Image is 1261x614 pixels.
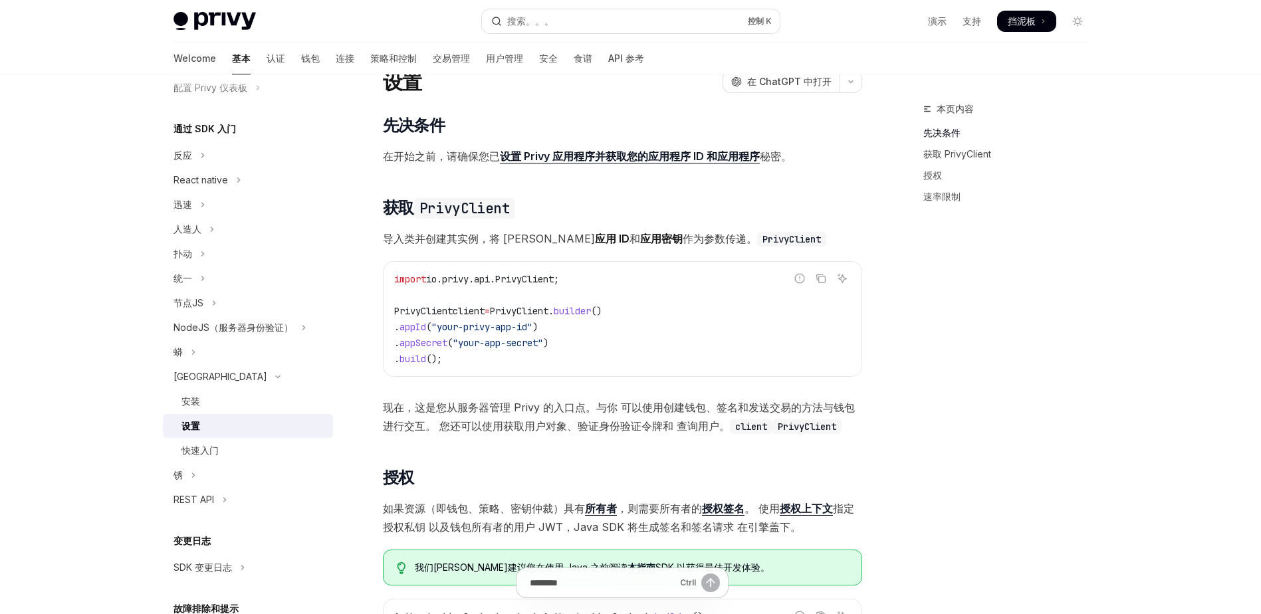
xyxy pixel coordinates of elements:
a: 授权签名 [702,502,745,516]
div: 节点JS [173,295,203,311]
span: . [394,353,400,365]
code: PrivyClient [772,419,842,434]
span: 授权 [383,467,414,488]
span: . [394,337,400,349]
div: SDK 变更日志 [173,560,232,575]
div: 搜索。。。 [507,13,554,29]
span: ( [426,321,431,333]
code: PrivyClient [414,198,515,219]
div: 锈 [173,467,183,483]
img: 灯光标志 [173,12,256,31]
span: 先决条件 [383,115,445,136]
font: 基本 [232,52,251,65]
button: 切换 Android 部分 [163,217,333,241]
a: 本指南 [628,562,655,573]
span: 我们[PERSON_NAME]建议您在使用 Java 之前阅读 SDK 以获得最佳开发体验。 [415,561,848,574]
a: 支持 [963,15,981,28]
span: "your-privy-app-id" [431,321,532,333]
span: . [394,321,400,333]
a: 快速入门 [163,439,333,462]
span: (); [426,353,442,365]
a: 基本 [232,43,251,74]
div: 安装 [181,393,200,409]
span: = [485,305,490,317]
span: ( [447,337,453,349]
font: 连接 [336,52,354,65]
span: PrivyClient [490,305,548,317]
span: 在开始之前，请确保您已 秘密。 [383,147,862,165]
button: 切换 Unity 部分 [163,266,333,290]
svg: 提示 [397,562,406,574]
div: React native [173,172,228,188]
span: 控制 K [748,16,772,27]
a: 先决条件 [923,122,1099,144]
button: 切换 REST API 部分 [163,488,333,512]
button: 切换 SDK 变更日志部分 [163,556,333,579]
code: PrivyClient [757,232,826,247]
div: [GEOGRAPHIC_DATA] [173,369,267,385]
a: API 参考 [608,43,644,74]
font: 钱包 [301,52,320,65]
button: 切换 React 原生部分 [163,168,333,192]
span: appSecret [400,337,447,349]
a: 用户管理 [486,43,523,74]
a: 所有者 [585,502,617,516]
button: 切换 React 部分 [163,144,333,167]
div: 扑动 [173,246,192,262]
div: 统一 [173,270,192,286]
span: builder [554,305,591,317]
a: 食谱 [574,43,592,74]
button: 切换 Java 部分 [163,365,333,389]
a: 授权 [923,165,1099,186]
div: NodeJS（服务器身份验证） [173,320,293,336]
a: 交易管理 [433,43,470,74]
a: 速率限制 [923,186,1099,207]
div: REST API [173,492,214,508]
span: build [400,353,426,365]
font: 认证 [267,52,285,65]
span: () [591,305,602,317]
div: 快速入门 [181,443,219,459]
a: 安全 [539,43,558,74]
span: "your-app-secret" [453,337,543,349]
h5: 变更日志 [173,533,211,549]
span: ) [543,337,548,349]
div: 设置 [181,418,200,434]
a: 授权上下文 [780,502,833,516]
a: 钱包 [301,43,320,74]
a: 演示 [928,15,947,28]
h5: 通过 SDK 入门 [173,121,236,137]
div: 反应 [173,148,192,163]
a: 安装 [163,389,333,413]
button: 从代码块复制内容 [812,270,830,287]
font: 安全 [539,52,558,65]
a: 策略和控制 [370,43,417,74]
font: 交易管理 [433,52,470,65]
input: 问一个问题... [530,568,675,597]
code: client [730,419,772,434]
span: PrivyClient [394,305,453,317]
span: 挡泥板 [1008,15,1036,28]
strong: 应用密钥 [640,232,683,245]
font: 导入类并创建其实例，将 [PERSON_NAME] 和 作为参数传递。 [383,232,757,245]
a: 挡泥板 [997,11,1056,32]
span: 如果资源（即钱包、策略、密钥仲裁）具有 ，则需要所有者的 。 使用 指定授权私钥 以及钱包所有者的用户 JWT，Java SDK 将生成签名和签名请求 在引擎盖下。 [383,499,862,536]
font: 用户管理 [486,52,523,65]
div: 蟒 [173,344,183,360]
button: 报告错误的代码 [791,270,808,287]
div: 人造人 [173,221,201,237]
font: Welcome [173,52,216,65]
div: 迅速 [173,197,192,213]
button: 切换 Rust 部分 [163,463,333,487]
button: 切换 Swift 部分 [163,193,333,217]
button: 询问人工智能 [834,270,851,287]
span: appId [400,321,426,333]
strong: 应用 ID [595,232,630,245]
button: 打开搜索 [482,9,780,33]
font: API 参考 [608,52,644,65]
a: 连接 [336,43,354,74]
font: 现在，这是您从服务器管理 Privy 的入口点。与你 可以使用创建钱包、签名和发送交易的方法与钱包进行交互。 您还可以使用获取用户对象、验证身份验证令牌和 查询用户。 [383,401,855,433]
span: io.privy.api.PrivyClient; [426,273,559,285]
button: 切换 NodeJS（服务器身份验证）部分 [163,316,333,340]
span: 在 ChatGPT 中打开 [747,75,832,88]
